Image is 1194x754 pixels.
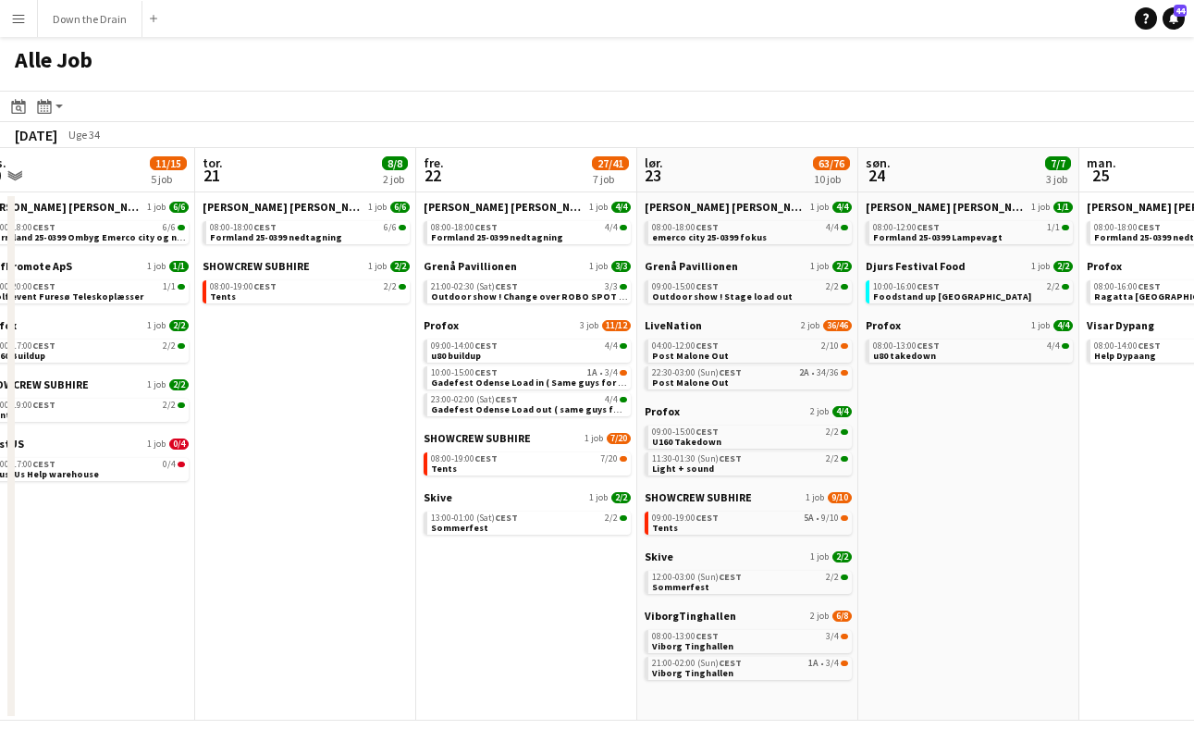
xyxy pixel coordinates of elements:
[826,282,839,291] span: 2/2
[474,452,498,464] span: CEST
[719,571,742,583] span: CEST
[695,280,719,292] span: CEST
[383,172,407,186] div: 2 job
[1053,320,1073,331] span: 4/4
[695,630,719,642] span: CEST
[474,366,498,378] span: CEST
[806,492,824,503] span: 1 job
[147,261,166,272] span: 1 job
[652,341,719,351] span: 04:00-12:00
[431,221,627,242] a: 08:00-18:00CEST4/4Formland 25-0399 nedtagning
[652,231,767,243] span: emerco city 25-0399 fokus
[866,259,966,273] span: Djurs Festival Food
[808,659,819,668] span: 1A
[817,368,839,377] span: 34/36
[495,512,518,524] span: CEST
[810,551,829,562] span: 1 job
[253,280,277,292] span: CEST
[645,404,852,490] div: Profox2 job4/409:00-15:00CEST2/2U160 Takedown11:30-01:30 (Sun)CEST2/2Light + sound
[203,155,223,171] span: tor.
[474,221,498,233] span: CEST
[873,341,940,351] span: 08:00-13:00
[368,261,387,272] span: 1 job
[431,513,518,523] span: 13:00-01:00 (Sat)
[611,492,631,503] span: 2/2
[873,221,1069,242] a: 08:00-12:00CEST1/1Formland 25-0399 Lampevagt
[826,427,839,437] span: 2/2
[605,341,618,351] span: 4/4
[1174,5,1187,17] span: 44
[163,282,176,291] span: 1/1
[589,202,608,213] span: 1 job
[605,368,618,377] span: 3/4
[424,490,631,504] a: Skive1 job2/2
[826,223,839,232] span: 4/4
[873,280,1069,302] a: 10:00-16:00CEST2/2Foodstand up [GEOGRAPHIC_DATA]
[645,490,852,504] a: SHOWCREW SUBHIRE1 job9/10
[431,454,498,464] span: 08:00-19:00
[652,630,848,651] a: 08:00-13:00CEST3/4Viborg Tinghallen
[873,231,1003,243] span: Formland 25-0399 Lampevagt
[587,368,597,377] span: 1A
[652,659,848,668] div: •
[826,659,839,668] span: 3/4
[424,259,631,273] a: Grenå Pavillionen1 job3/3
[147,379,166,390] span: 1 job
[645,259,738,273] span: Grenå Pavillionen
[605,395,618,404] span: 4/4
[652,571,848,592] a: 12:00-03:00 (Sun)CEST2/2Sommerfest
[821,341,839,351] span: 2/10
[1046,172,1070,186] div: 3 job
[652,340,848,361] a: 04:00-12:00CEST2/10Post Malone Out
[421,165,444,186] span: 22
[695,512,719,524] span: CEST
[368,202,387,213] span: 1 job
[178,225,185,230] span: 6/6
[652,426,848,447] a: 09:00-15:00CEST2/2U160 Takedown
[695,426,719,438] span: CEST
[652,667,733,679] span: Viborg Tinghallen
[203,200,410,259] div: [PERSON_NAME] [PERSON_NAME]1 job6/608:00-18:00CEST6/6Formland 25-0399 nedtagning
[826,573,839,582] span: 2/2
[1163,7,1185,30] a: 44
[652,573,742,582] span: 12:00-03:00 (Sun)
[832,551,852,562] span: 2/2
[32,280,55,292] span: CEST
[169,439,189,450] span: 0/4
[384,223,397,232] span: 6/6
[150,156,187,170] span: 11/15
[431,403,676,415] span: Gadefest Odense Load out ( same guys for all 4 dates )
[602,320,631,331] span: 11/12
[431,522,488,534] span: Sommerfest
[1053,202,1073,213] span: 1/1
[642,165,663,186] span: 23
[652,221,848,242] a: 08:00-18:00CEST4/4emerco city 25-0399 fokus
[424,318,631,332] a: Profox3 job11/12
[652,512,848,533] a: 09:00-19:00CEST5A•9/10Tents
[32,399,55,411] span: CEST
[424,490,631,538] div: Skive1 job2/213:00-01:00 (Sat)CEST2/2Sommerfest
[210,221,406,242] a: 08:00-18:00CEST6/6Formland 25-0399 nedtagning
[873,282,940,291] span: 10:00-16:00
[917,280,940,292] span: CEST
[600,454,618,464] span: 7/20
[163,341,176,351] span: 2/2
[652,368,742,377] span: 22:30-03:00 (Sun)
[203,259,410,307] div: SHOWCREW SUBHIRE1 job2/208:00-19:00CEST2/2Tents
[424,155,444,171] span: fre.
[431,350,481,362] span: u80 buildup
[32,458,55,470] span: CEST
[210,282,277,291] span: 08:00-19:00
[645,550,673,563] span: Skive
[1138,280,1161,292] span: CEST
[645,609,852,684] div: ViborgTinghallen2 job6/808:00-13:00CEST3/4Viborg Tinghallen21:00-02:00 (Sun)CEST1A•3/4Viborg Ting...
[431,377,669,389] span: Gadefest Odense Load in ( Same guys for all 4 dates )
[652,522,678,534] span: Tents
[399,225,406,230] span: 6/6
[652,290,793,303] span: Outdoor show ! Stage load out
[645,490,852,550] div: SHOWCREW SUBHIRE1 job9/1009:00-19:00CEST5A•9/10Tents
[645,609,736,623] span: ViborgTinghallen
[384,282,397,291] span: 2/2
[163,223,176,232] span: 6/6
[645,550,852,609] div: Skive1 job2/212:00-03:00 (Sun)CEST2/2Sommerfest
